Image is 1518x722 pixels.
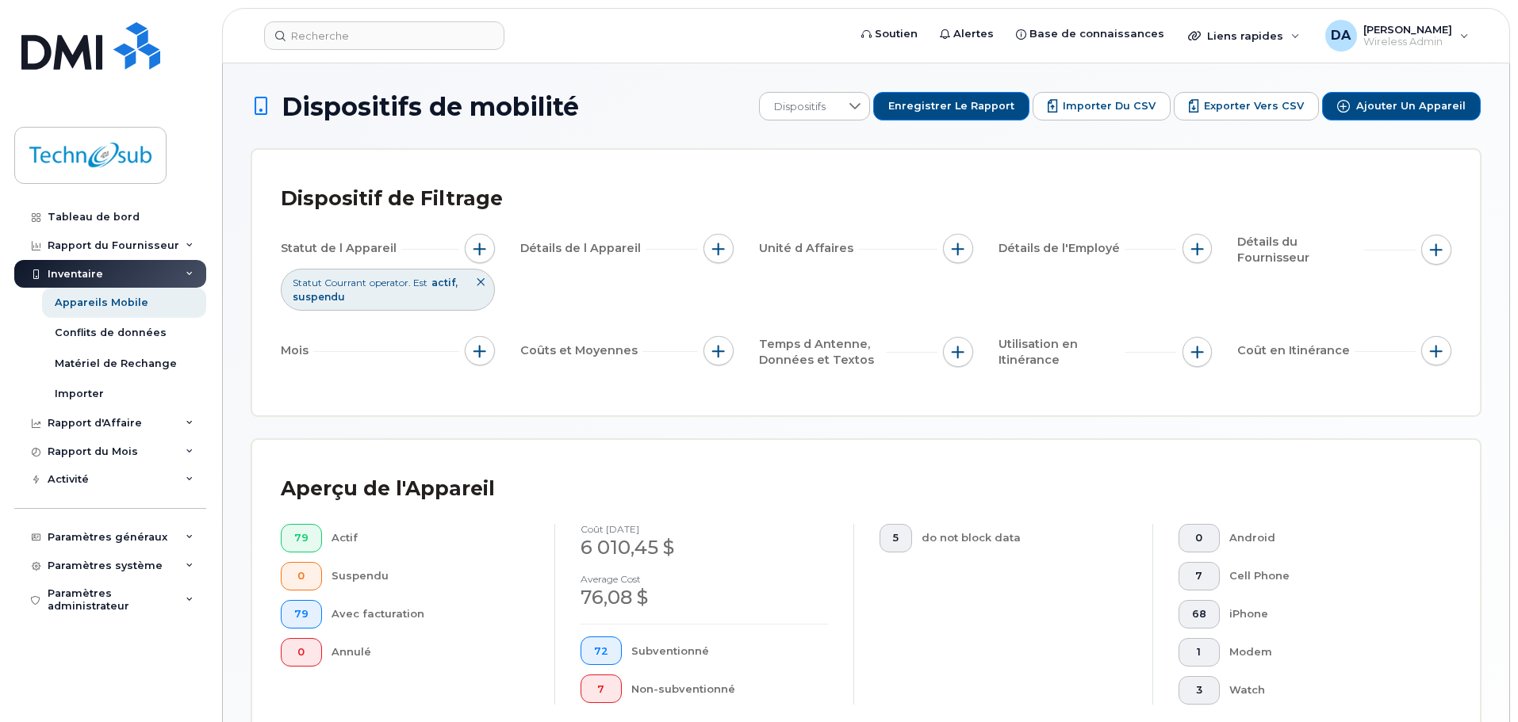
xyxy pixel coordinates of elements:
button: 0 [281,638,322,667]
span: 0 [1192,532,1206,544]
div: Suspendu [332,562,530,590]
span: Coût en Itinérance [1237,342,1355,359]
button: 72 [581,636,622,665]
span: Mois [281,342,313,359]
div: Dispositif de Filtrage [281,178,503,220]
div: 6 010,45 $ [581,534,828,561]
button: Exporter vers CSV [1174,92,1319,120]
span: Dispositifs de mobilité [282,93,579,120]
div: Annulé [332,638,530,667]
div: 76,08 $ [581,584,828,611]
h4: coût [DATE] [581,524,828,534]
span: 3 [1192,684,1206,697]
button: Enregistrer le rapport [873,92,1029,120]
span: 7 [1192,570,1206,583]
div: Watch [1229,676,1427,705]
div: Android [1229,524,1427,552]
button: 1 [1179,638,1220,667]
span: 79 [294,532,309,544]
button: 3 [1179,676,1220,705]
button: 79 [281,600,322,628]
button: Ajouter un appareil [1322,92,1481,120]
span: 0 [294,570,309,583]
span: Ajouter un appareil [1356,99,1466,113]
div: Actif [332,524,530,552]
span: Statut Courrant [293,276,366,289]
span: 1 [1192,646,1206,659]
span: Importer du CSV [1063,99,1156,113]
span: Unité d Affaires [759,240,858,257]
span: Utilisation en Itinérance [999,336,1125,369]
span: operator. Est [370,276,427,289]
span: Détails de l'Employé [999,240,1125,257]
button: 5 [880,524,912,552]
div: iPhone [1229,600,1427,628]
span: Statut de l Appareil [281,240,401,257]
button: Importer du CSV [1033,92,1171,120]
span: 7 [594,683,608,696]
button: 79 [281,524,322,552]
button: 0 [1179,524,1220,552]
span: 79 [294,608,309,621]
span: Enregistrer le rapport [888,99,1014,113]
span: 0 [294,646,309,659]
span: 72 [594,645,608,658]
div: Avec facturation [332,600,530,628]
span: Exporter vers CSV [1204,99,1304,113]
button: 68 [1179,600,1220,628]
span: Coûts et Moyennes [520,342,642,359]
span: actif [431,277,458,288]
div: Non-subventionné [631,674,829,703]
span: 5 [893,532,899,544]
span: Détails du Fournisseur [1237,234,1364,266]
button: 0 [281,562,322,590]
div: Modem [1229,638,1427,667]
h4: Average cost [581,574,828,584]
button: 7 [1179,562,1220,590]
div: Cell Phone [1229,562,1427,590]
span: Temps d Antenne, Données et Textos [759,336,886,369]
button: 7 [581,674,622,703]
div: Aperçu de l'Appareil [281,468,495,510]
span: suspendu [293,291,345,303]
span: 68 [1192,608,1206,621]
span: Dispositifs [760,93,840,121]
span: Détails de l Appareil [520,240,646,257]
div: do not block data [922,524,1128,552]
div: Subventionné [631,636,829,665]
